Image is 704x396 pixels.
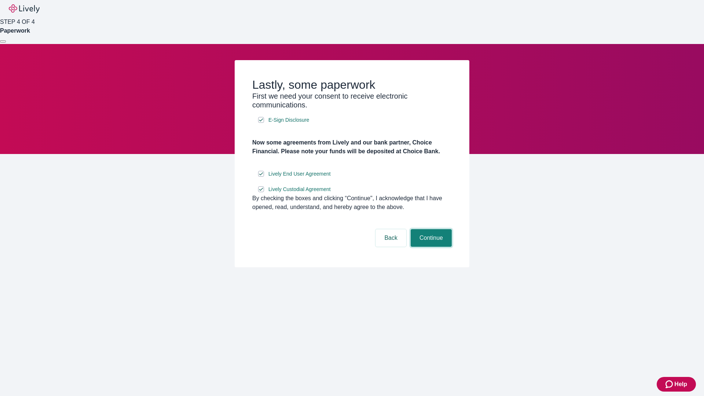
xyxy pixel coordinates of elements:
span: Help [674,380,687,389]
h4: Now some agreements from Lively and our bank partner, Choice Financial. Please note your funds wi... [252,138,452,156]
a: e-sign disclosure document [267,169,332,179]
h2: Lastly, some paperwork [252,78,452,92]
button: Back [375,229,406,247]
span: E-Sign Disclosure [268,116,309,124]
a: e-sign disclosure document [267,185,332,194]
button: Zendesk support iconHelp [657,377,696,392]
div: By checking the boxes and clicking “Continue", I acknowledge that I have opened, read, understand... [252,194,452,212]
button: Continue [411,229,452,247]
img: Lively [9,4,40,13]
h3: First we need your consent to receive electronic communications. [252,92,452,109]
svg: Zendesk support icon [665,380,674,389]
span: Lively Custodial Agreement [268,186,331,193]
span: Lively End User Agreement [268,170,331,178]
a: e-sign disclosure document [267,115,311,125]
